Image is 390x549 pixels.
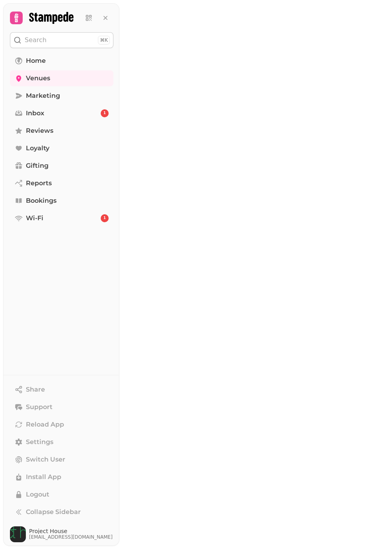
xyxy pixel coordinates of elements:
[10,53,113,69] a: Home
[29,534,113,540] span: [EMAIL_ADDRESS][DOMAIN_NAME]
[98,36,110,45] div: ⌘K
[10,158,113,174] a: Gifting
[26,420,64,429] span: Reload App
[26,196,57,206] span: Bookings
[10,32,113,48] button: Search⌘K
[26,490,49,499] span: Logout
[10,382,113,398] button: Share
[10,175,113,191] a: Reports
[10,88,113,104] a: Marketing
[26,178,52,188] span: Reports
[26,455,65,464] span: Switch User
[10,417,113,433] button: Reload App
[10,452,113,468] button: Switch User
[10,123,113,139] a: Reviews
[29,528,113,534] span: Project House
[10,105,113,121] a: Inbox1
[10,70,113,86] a: Venues
[26,161,49,171] span: Gifting
[10,469,113,485] button: Install App
[26,74,50,83] span: Venues
[26,91,60,101] span: Marketing
[26,402,53,412] span: Support
[10,504,113,520] button: Collapse Sidebar
[103,215,106,221] span: 1
[26,385,45,394] span: Share
[10,399,113,415] button: Support
[26,437,53,447] span: Settings
[10,526,26,542] img: User avatar
[26,56,46,66] span: Home
[26,126,53,136] span: Reviews
[10,434,113,450] a: Settings
[10,140,113,156] a: Loyalty
[26,213,43,223] span: Wi-Fi
[10,526,113,542] button: User avatarProject House[EMAIL_ADDRESS][DOMAIN_NAME]
[26,472,61,482] span: Install App
[25,35,47,45] p: Search
[103,111,106,116] span: 1
[10,487,113,502] button: Logout
[26,144,49,153] span: Loyalty
[10,193,113,209] a: Bookings
[26,507,81,517] span: Collapse Sidebar
[10,210,113,226] a: Wi-Fi1
[26,109,44,118] span: Inbox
